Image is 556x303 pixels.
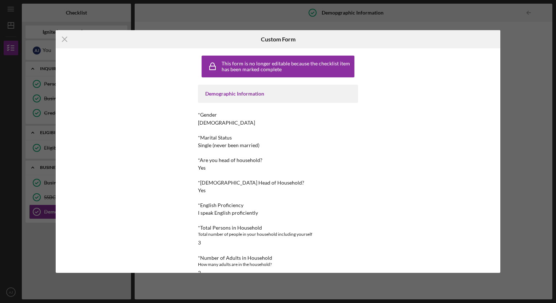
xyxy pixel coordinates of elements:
[198,165,206,171] div: Yes
[198,135,358,141] div: *Marital Status
[198,180,358,186] div: *[DEMOGRAPHIC_DATA] Head of Household?
[198,240,201,246] div: 3
[198,255,358,261] div: *Number of Adults in Household
[205,91,351,97] div: Demographic Information
[198,261,358,268] div: How many adults are in the household?
[198,112,358,118] div: *Gender
[198,231,358,238] div: Total number of people in your household including yourself
[261,36,295,43] h6: Custom Form
[198,120,255,126] div: [DEMOGRAPHIC_DATA]
[198,210,258,216] div: I speak English proficiently
[198,225,358,231] div: *Total Persons in Household
[198,157,358,163] div: *Are you head of household?
[198,187,206,193] div: Yes
[222,61,353,72] div: This form is no longer editable because the checklist item has been marked complete
[198,270,201,276] div: 2
[198,142,259,148] div: Single (never been married)
[198,202,358,208] div: *English Proficiency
